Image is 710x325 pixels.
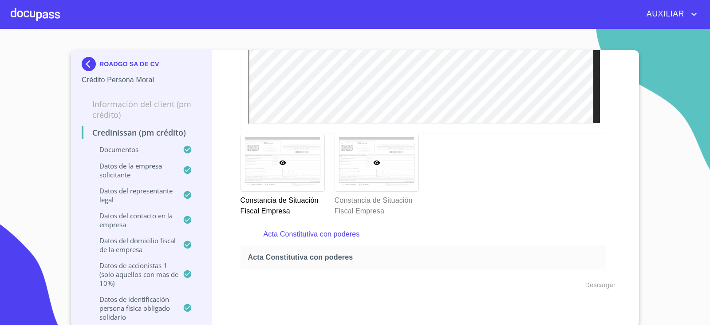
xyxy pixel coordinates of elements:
[82,75,201,85] p: Crédito Persona Moral
[82,186,183,204] p: Datos del representante legal
[241,192,324,217] p: Constancia de Situación Fiscal Empresa
[82,57,99,71] img: Docupass spot blue
[82,145,183,154] p: Documentos
[640,7,689,21] span: AUXILIAR
[82,295,183,321] p: Datos de Identificación Persona Física Obligado Solidario
[82,127,201,138] p: Credinissan (PM crédito)
[82,57,201,75] div: ROADGO SA DE CV
[640,7,699,21] button: account of current user
[264,229,583,240] p: Acta Constitutiva con poderes
[99,60,159,68] p: ROADGO SA DE CV
[82,261,183,288] p: Datos de accionistas 1 (solo aquellos con mas de 10%)
[82,211,183,229] p: Datos del contacto en la empresa
[582,277,619,293] button: Descargar
[82,161,183,179] p: Datos de la empresa solicitante
[82,236,183,254] p: Datos del domicilio fiscal de la empresa
[585,280,615,291] span: Descargar
[248,253,603,262] span: Acta Constitutiva con poderes
[335,192,418,217] p: Constancia de Situación Fiscal Empresa
[82,99,201,120] p: Información del Client (PM crédito)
